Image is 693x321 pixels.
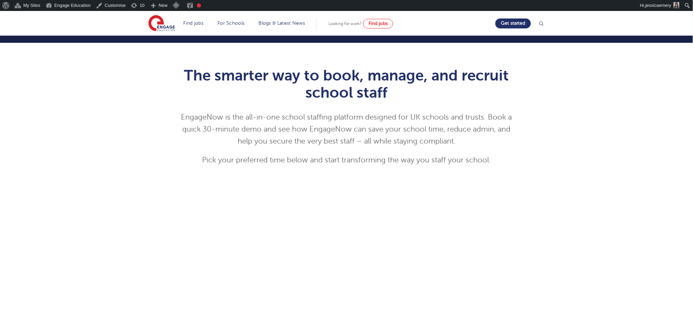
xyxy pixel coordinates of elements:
[197,3,201,8] div: Focus keyphrase not set
[179,67,514,101] h1: The smarter way to book, manage, and recruit school staff
[184,21,204,26] a: Find jobs
[495,18,531,28] a: Get started
[259,21,305,26] a: Blogs & Latest News
[148,15,175,32] img: Engage Education
[179,154,514,166] p: Pick your preferred time below and start transforming the way you staff your school.
[179,111,514,147] p: EngageNow is the all-in-one school staffing platform designed for UK schools and trusts. Book a q...
[645,3,671,8] span: jessicaemery
[329,21,362,26] span: Looking for work?
[369,21,388,26] span: Find jobs
[217,21,244,26] a: For Schools
[363,19,393,28] a: Find jobs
